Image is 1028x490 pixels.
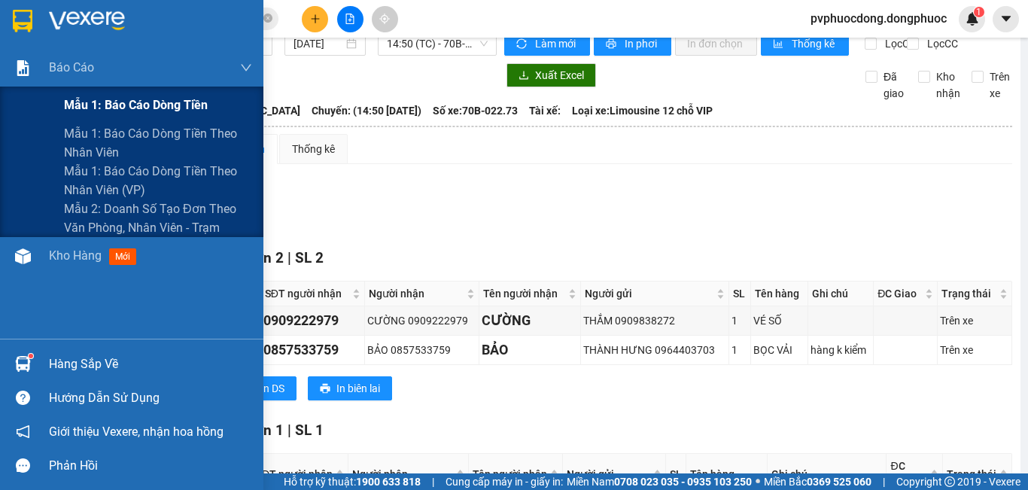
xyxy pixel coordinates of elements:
th: Tên hàng [751,282,808,306]
span: 14:50 (TC) - 70B-022.73 [387,32,488,55]
th: Ghi chú [808,282,874,306]
span: 1 [976,7,981,17]
span: printer [320,383,330,395]
span: ĐC Giao [877,285,921,302]
span: Chuyến: (14:50 [DATE]) [312,102,421,119]
sup: 1 [974,7,984,17]
input: 12/10/2025 [293,35,343,52]
span: question-circle [16,391,30,405]
sup: 1 [29,354,33,358]
span: VPPD1210250008 [75,96,158,107]
span: Số xe: 70B-022.73 [433,102,518,119]
span: 10:40:03 [DATE] [33,109,92,118]
img: warehouse-icon [15,248,31,264]
div: Trên xe [940,312,1009,329]
div: 1 [731,312,748,329]
span: Miền Bắc [764,473,871,490]
span: download [519,70,529,82]
span: Loại xe: Limousine 12 chỗ VIP [572,102,713,119]
button: caret-down [993,6,1019,32]
span: | [883,473,885,490]
span: Trạng thái [947,466,996,482]
span: Giới thiệu Vexere, nhận hoa hồng [49,422,224,441]
strong: 1900 633 818 [356,476,421,488]
span: [PERSON_NAME]: [5,97,158,106]
img: logo-vxr [13,10,32,32]
img: warehouse-icon [15,356,31,372]
span: printer [606,38,619,50]
span: ⚪️ [756,479,760,485]
strong: 0369 525 060 [807,476,871,488]
span: file-add [345,14,355,24]
span: SĐT người nhận [265,285,349,302]
span: mới [109,248,136,265]
span: Tài xế: [529,102,561,119]
span: Lọc CR [879,35,918,52]
button: printerIn biên lai [308,376,392,400]
div: 0909222979 [263,310,362,331]
span: In ngày: [5,109,92,118]
span: plus [310,14,321,24]
button: printerIn phơi [594,32,671,56]
span: Người gửi [567,466,650,482]
span: Trên xe [984,68,1016,102]
td: CƯỜNG [479,306,581,336]
span: Trạng thái [941,285,996,302]
span: | [432,473,434,490]
span: Đã giao [877,68,910,102]
span: SĐT người nhận [256,466,333,482]
span: | [287,249,291,266]
div: VÉ SỐ [753,312,805,329]
span: In phơi [625,35,659,52]
span: close-circle [263,12,272,26]
button: file-add [337,6,363,32]
div: THẮM 0909838272 [583,312,726,329]
span: Làm mới [535,35,578,52]
span: Mẫu 1: Báo cáo dòng tiền [64,96,208,114]
div: THÀNH HƯNG 0964403703 [583,342,726,358]
span: Mẫu 2: Doanh số tạo đơn theo Văn phòng, nhân viên - Trạm [64,199,252,237]
img: icon-new-feature [966,12,979,26]
td: 0857533759 [261,336,365,365]
span: SL 2 [295,249,324,266]
button: plus [302,6,328,32]
strong: 0708 023 035 - 0935 103 250 [614,476,752,488]
img: solution-icon [15,60,31,76]
span: Thống kê [792,35,837,52]
div: CƯỜNG 0909222979 [367,312,476,329]
span: SL 1 [295,422,324,439]
strong: ĐỒNG PHƯỚC [119,8,206,21]
span: Người gửi [585,285,713,302]
span: ----------------------------------------- [41,81,184,93]
span: 01 Võ Văn Truyện, KP.1, Phường 2 [119,45,207,64]
div: Trên xe [940,342,1009,358]
span: Mẫu 1: Báo cáo dòng tiền theo nhân viên [64,124,252,162]
span: Bến xe [GEOGRAPHIC_DATA] [119,24,202,43]
span: Báo cáo [49,58,94,77]
span: pvphuocdong.dongphuoc [798,9,959,28]
div: Hàng sắp về [49,353,252,376]
span: Cung cấp máy in - giấy in: [446,473,563,490]
span: Hotline: 19001152 [119,67,184,76]
button: downloadXuất Excel [506,63,596,87]
span: Đơn 1 [244,422,284,439]
span: notification [16,425,30,439]
span: down [240,62,252,74]
button: syncLàm mới [504,32,590,56]
span: Đơn 2 [244,249,284,266]
td: BẢO [479,336,581,365]
td: 0909222979 [261,306,365,336]
div: 1 [731,342,748,358]
span: Lọc CC [921,35,960,52]
button: In đơn chọn [675,32,757,56]
span: Người nhận [369,285,464,302]
span: In DS [260,380,284,397]
span: In biên lai [336,380,380,397]
span: bar-chart [773,38,786,50]
div: BẢO 0857533759 [367,342,476,358]
span: Người nhận [352,466,453,482]
div: CƯỜNG [482,310,578,331]
span: copyright [944,476,955,487]
span: Tên người nhận [483,285,565,302]
span: caret-down [999,12,1013,26]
